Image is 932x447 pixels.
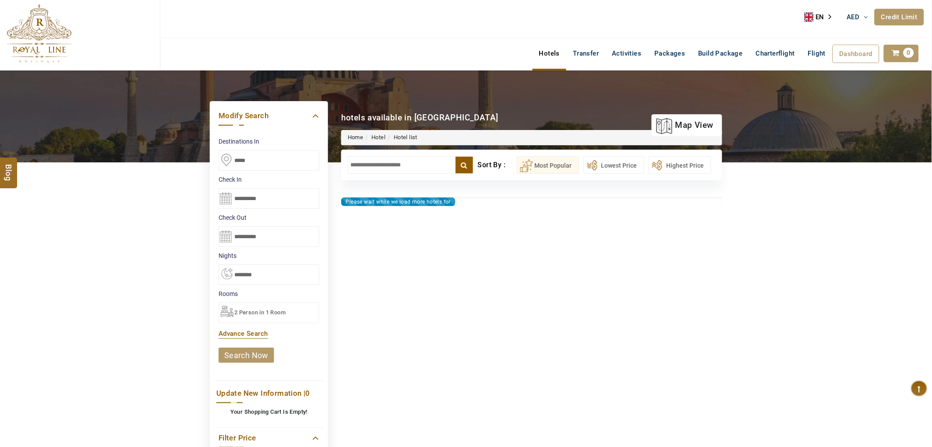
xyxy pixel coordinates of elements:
a: Update New Information |0 [216,387,321,399]
a: Flight [801,45,832,62]
span: Flight [808,49,826,57]
li: Hotel list [385,134,417,142]
a: Charterflight [749,45,801,62]
aside: Language selected: English [805,11,838,24]
a: Hotel [371,134,385,141]
span: AED [847,13,860,21]
a: Activities [606,45,648,62]
a: Advance Search [219,330,268,338]
span: 0 [904,48,914,58]
label: Destinations In [219,137,319,146]
span: 0 [306,389,310,398]
a: Filter Price [219,432,319,444]
a: Home [348,134,364,141]
img: The Royal Line Holidays [7,4,72,63]
label: Check Out [219,213,319,222]
div: hotels available in [GEOGRAPHIC_DATA] [341,112,498,123]
a: Packages [648,45,692,62]
label: Check In [219,175,319,184]
div: Please wait while we load more hotels for you [341,197,455,206]
a: Build Package [692,45,749,62]
a: 0 [884,45,919,62]
button: Highest Price [649,156,711,174]
button: Lowest Price [583,156,644,174]
label: nights [219,251,319,260]
span: Blog [3,165,14,172]
span: Charterflight [756,49,795,57]
div: Language [805,11,838,24]
div: Sort By : [478,156,517,174]
label: Rooms [219,289,319,298]
a: Modify Search [219,110,319,122]
button: Most Popular [517,156,579,174]
span: Dashboard [840,50,873,58]
a: Hotels [533,45,566,62]
span: 2 Person in 1 Room [234,309,286,316]
a: search now [219,348,274,363]
a: Credit Limit [875,9,924,25]
b: Your Shopping Cart Is Empty! [230,408,307,415]
a: EN [805,11,838,24]
a: map view [656,116,713,135]
a: Transfer [566,45,605,62]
